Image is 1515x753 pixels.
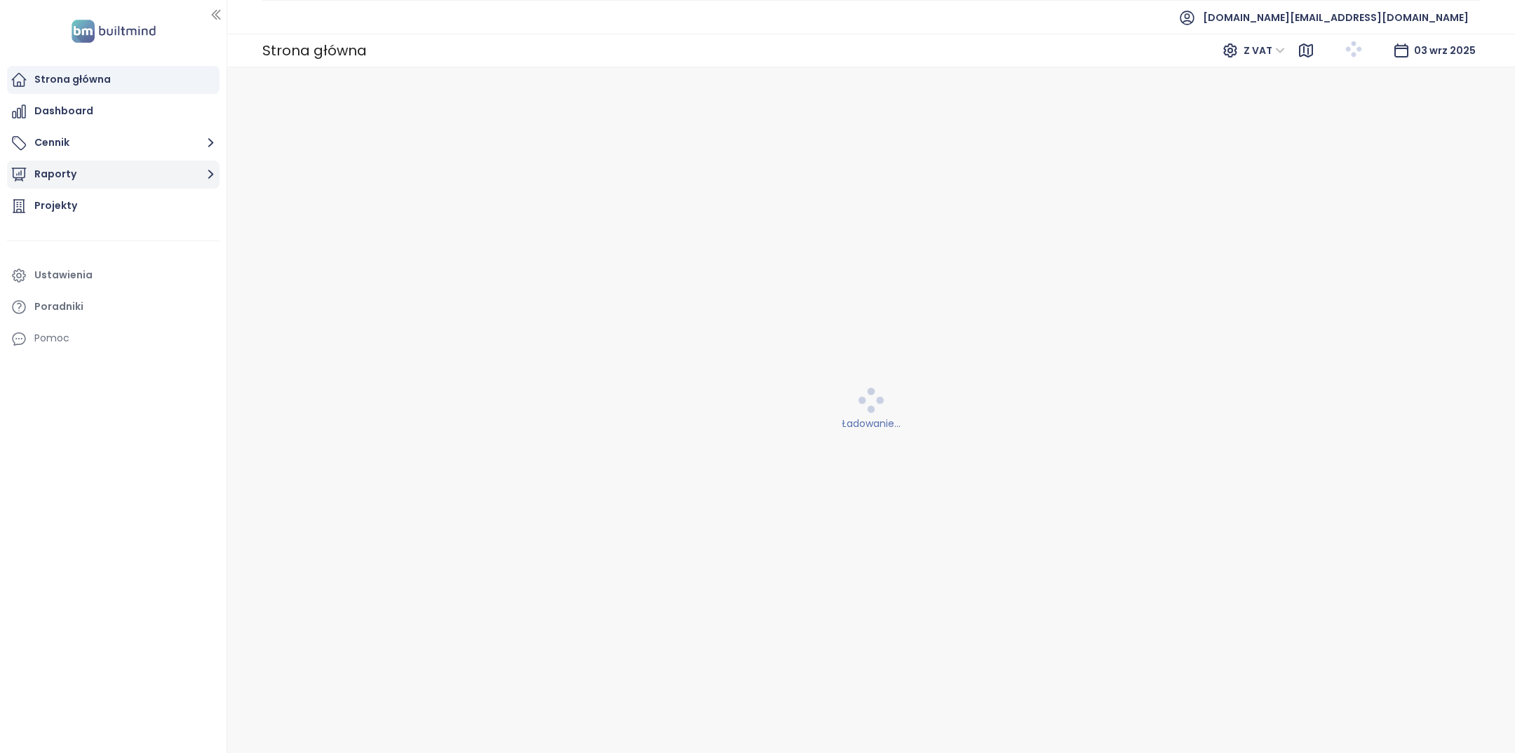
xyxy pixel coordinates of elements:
div: Pomoc [7,325,220,353]
span: Z VAT [1244,40,1285,61]
img: logo [67,17,160,46]
div: Pomoc [34,330,69,347]
a: Projekty [7,192,220,220]
button: Raporty [7,161,220,189]
div: Ładowanie... [236,416,1507,431]
div: Ustawienia [34,266,93,284]
a: Strona główna [7,66,220,94]
div: Strona główna [34,71,111,88]
span: 03 wrz 2025 [1414,43,1476,57]
div: Projekty [34,197,77,215]
button: Cennik [7,129,220,157]
a: Ustawienia [7,262,220,290]
a: Dashboard [7,97,220,125]
a: Poradniki [7,293,220,321]
div: Dashboard [34,102,93,120]
span: [DOMAIN_NAME][EMAIL_ADDRESS][DOMAIN_NAME] [1203,1,1469,34]
div: Strona główna [262,36,367,65]
div: Poradniki [34,298,83,316]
